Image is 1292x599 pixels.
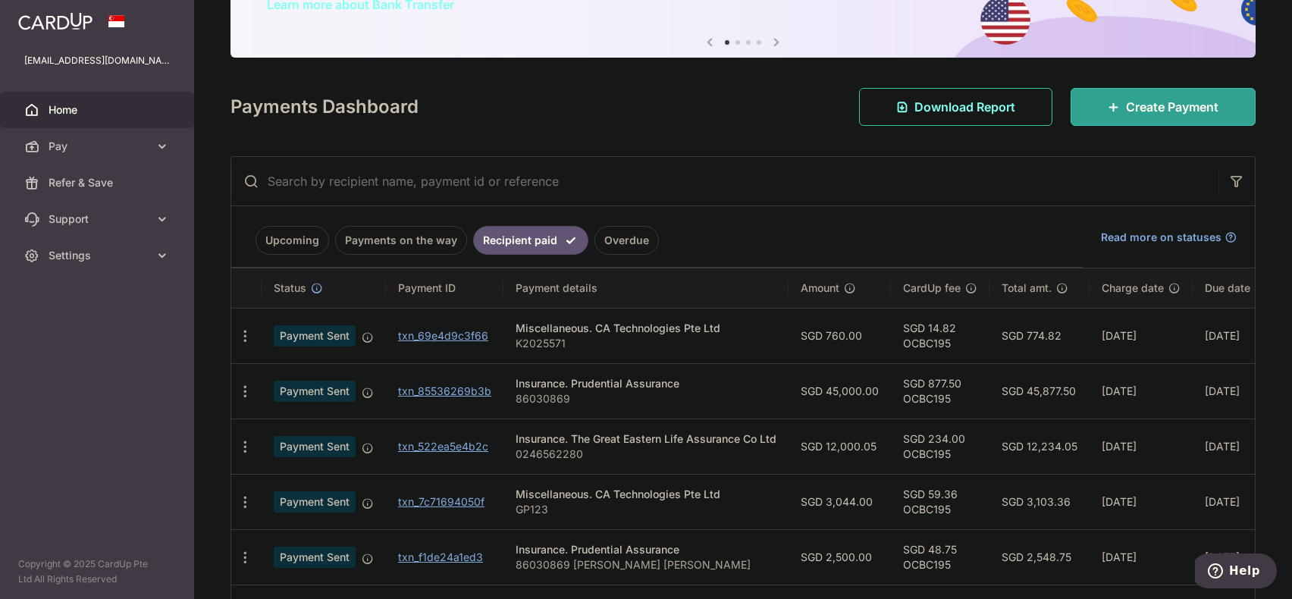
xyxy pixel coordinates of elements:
span: Download Report [914,98,1015,116]
th: Payment ID [386,268,503,308]
a: txn_f1de24a1ed3 [398,550,483,563]
td: SGD 774.82 [989,308,1090,363]
span: CardUp fee [903,281,961,296]
td: [DATE] [1193,419,1279,474]
span: Payment Sent [274,381,356,402]
div: Insurance. Prudential Assurance [516,376,776,391]
td: [DATE] [1193,529,1279,585]
span: Status [274,281,306,296]
input: Search by recipient name, payment id or reference [231,157,1218,205]
span: Payment Sent [274,547,356,568]
td: SGD 3,103.36 [989,474,1090,529]
p: [EMAIL_ADDRESS][DOMAIN_NAME] [24,53,170,68]
div: Miscellaneous. CA Technologies Pte Ltd [516,321,776,336]
p: K2025571 [516,336,776,351]
img: CardUp [18,12,93,30]
a: Recipient paid [473,226,588,255]
td: SGD 2,548.75 [989,529,1090,585]
span: Support [49,212,149,227]
iframe: Opens a widget where you can find more information [1195,554,1277,591]
td: SGD 234.00 OCBC195 [891,419,989,474]
td: SGD 48.75 OCBC195 [891,529,989,585]
td: [DATE] [1090,529,1193,585]
p: 86030869 [PERSON_NAME] [PERSON_NAME] [516,557,776,572]
th: Payment details [503,268,789,308]
p: GP123 [516,502,776,517]
a: Create Payment [1071,88,1256,126]
td: [DATE] [1090,363,1193,419]
a: txn_85536269b3b [398,384,491,397]
span: Due date [1205,281,1250,296]
td: [DATE] [1193,474,1279,529]
td: SGD 12,000.05 [789,419,891,474]
h4: Payments Dashboard [230,93,419,121]
td: SGD 14.82 OCBC195 [891,308,989,363]
p: 0246562280 [516,447,776,462]
span: Refer & Save [49,175,149,190]
span: Settings [49,248,149,263]
span: Payment Sent [274,491,356,513]
a: txn_7c71694050f [398,495,484,508]
span: Pay [49,139,149,154]
span: Read more on statuses [1101,230,1221,245]
span: Payment Sent [274,325,356,347]
td: SGD 877.50 OCBC195 [891,363,989,419]
div: Miscellaneous. CA Technologies Pte Ltd [516,487,776,502]
a: Upcoming [256,226,329,255]
a: Overdue [594,226,659,255]
td: SGD 2,500.00 [789,529,891,585]
a: Download Report [859,88,1052,126]
div: Insurance. The Great Eastern Life Assurance Co Ltd [516,431,776,447]
td: [DATE] [1090,474,1193,529]
span: Home [49,102,149,118]
a: Read more on statuses [1101,230,1237,245]
td: SGD 45,000.00 [789,363,891,419]
div: Insurance. Prudential Assurance [516,542,776,557]
td: SGD 760.00 [789,308,891,363]
a: txn_522ea5e4b2c [398,440,488,453]
td: [DATE] [1193,363,1279,419]
span: Create Payment [1126,98,1218,116]
span: Total amt. [1002,281,1052,296]
td: [DATE] [1193,308,1279,363]
p: 86030869 [516,391,776,406]
td: SGD 59.36 OCBC195 [891,474,989,529]
td: [DATE] [1090,308,1193,363]
span: Payment Sent [274,436,356,457]
a: Payments on the way [335,226,467,255]
span: Amount [801,281,839,296]
a: txn_69e4d9c3f66 [398,329,488,342]
td: SGD 45,877.50 [989,363,1090,419]
td: SGD 3,044.00 [789,474,891,529]
td: SGD 12,234.05 [989,419,1090,474]
span: Charge date [1102,281,1164,296]
td: [DATE] [1090,419,1193,474]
